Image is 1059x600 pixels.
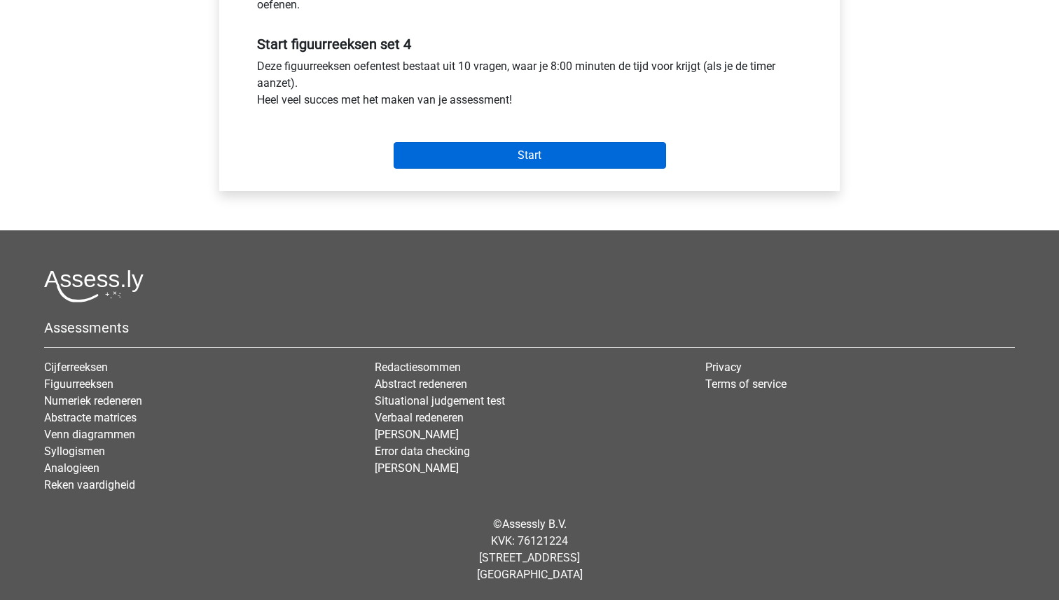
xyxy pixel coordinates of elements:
a: [PERSON_NAME] [375,428,459,441]
h5: Start figuurreeksen set 4 [257,36,802,53]
div: Deze figuurreeksen oefentest bestaat uit 10 vragen, waar je 8:00 minuten de tijd voor krijgt (als... [247,58,812,114]
a: Assessly B.V. [502,517,567,531]
a: Reken vaardigheid [44,478,135,491]
a: Cijferreeksen [44,361,108,374]
h5: Assessments [44,319,1015,336]
a: Privacy [705,361,742,374]
a: Redactiesommen [375,361,461,374]
a: Figuurreeksen [44,377,113,391]
a: Abstract redeneren [375,377,467,391]
a: Venn diagrammen [44,428,135,441]
a: Analogieen [44,461,99,475]
div: © KVK: 76121224 [STREET_ADDRESS] [GEOGRAPHIC_DATA] [34,505,1025,594]
a: Error data checking [375,445,470,458]
a: Numeriek redeneren [44,394,142,407]
a: Terms of service [705,377,787,391]
a: Syllogismen [44,445,105,458]
input: Start [394,142,666,169]
a: Verbaal redeneren [375,411,464,424]
img: Assessly logo [44,270,144,302]
a: [PERSON_NAME] [375,461,459,475]
a: Abstracte matrices [44,411,137,424]
a: Situational judgement test [375,394,505,407]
